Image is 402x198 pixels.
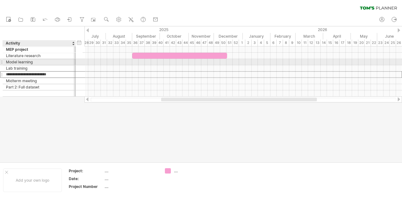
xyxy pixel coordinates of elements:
[352,40,358,46] div: 19
[105,168,157,174] div: ....
[351,33,377,40] div: May 2026
[252,40,258,46] div: 3
[201,40,208,46] div: 47
[145,40,151,46] div: 38
[69,176,103,181] div: Date:
[270,33,296,40] div: February 2026
[6,40,72,46] div: Activity
[371,40,377,46] div: 22
[132,33,160,40] div: September 2025
[113,40,120,46] div: 33
[6,65,73,71] div: Lab training
[314,40,321,46] div: 13
[214,40,220,46] div: 49
[101,40,107,46] div: 31
[383,40,390,46] div: 24
[176,40,182,46] div: 43
[289,40,296,46] div: 9
[346,40,352,46] div: 18
[126,40,132,46] div: 35
[151,40,157,46] div: 39
[164,40,170,46] div: 41
[226,40,233,46] div: 51
[132,40,139,46] div: 36
[106,33,132,40] div: August 2025
[157,40,164,46] div: 40
[283,40,289,46] div: 8
[105,184,157,189] div: ....
[6,84,73,90] div: Part 2: Full dataset
[170,40,176,46] div: 42
[258,40,264,46] div: 4
[6,46,73,52] div: MEP project
[323,33,351,40] div: April 2026
[243,33,270,40] div: January 2026
[270,40,277,46] div: 6
[195,40,201,46] div: 46
[220,40,226,46] div: 50
[6,78,73,84] div: Midterm meeting
[264,40,270,46] div: 5
[208,40,214,46] div: 48
[120,40,126,46] div: 34
[239,40,245,46] div: 1
[214,33,243,40] div: December 2025
[88,40,95,46] div: 29
[160,33,189,40] div: October 2025
[107,40,113,46] div: 32
[77,33,106,40] div: July 2025
[377,40,383,46] div: 23
[95,40,101,46] div: 30
[333,40,340,46] div: 16
[6,59,73,65] div: Model learning
[390,40,396,46] div: 25
[189,33,214,40] div: November 2025
[233,40,239,46] div: 52
[358,40,365,46] div: 20
[327,40,333,46] div: 15
[321,40,327,46] div: 14
[308,40,314,46] div: 12
[139,40,145,46] div: 37
[69,168,103,174] div: Project:
[3,169,62,192] div: Add your own logo
[69,184,103,189] div: Project Number
[302,40,308,46] div: 11
[182,40,189,46] div: 44
[6,53,73,59] div: Literature research
[296,33,323,40] div: March 2026
[277,40,283,46] div: 7
[340,40,346,46] div: 17
[174,168,208,174] div: ....
[82,40,88,46] div: 28
[189,40,195,46] div: 45
[365,40,371,46] div: 21
[105,176,157,181] div: ....
[245,40,252,46] div: 2
[296,40,302,46] div: 10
